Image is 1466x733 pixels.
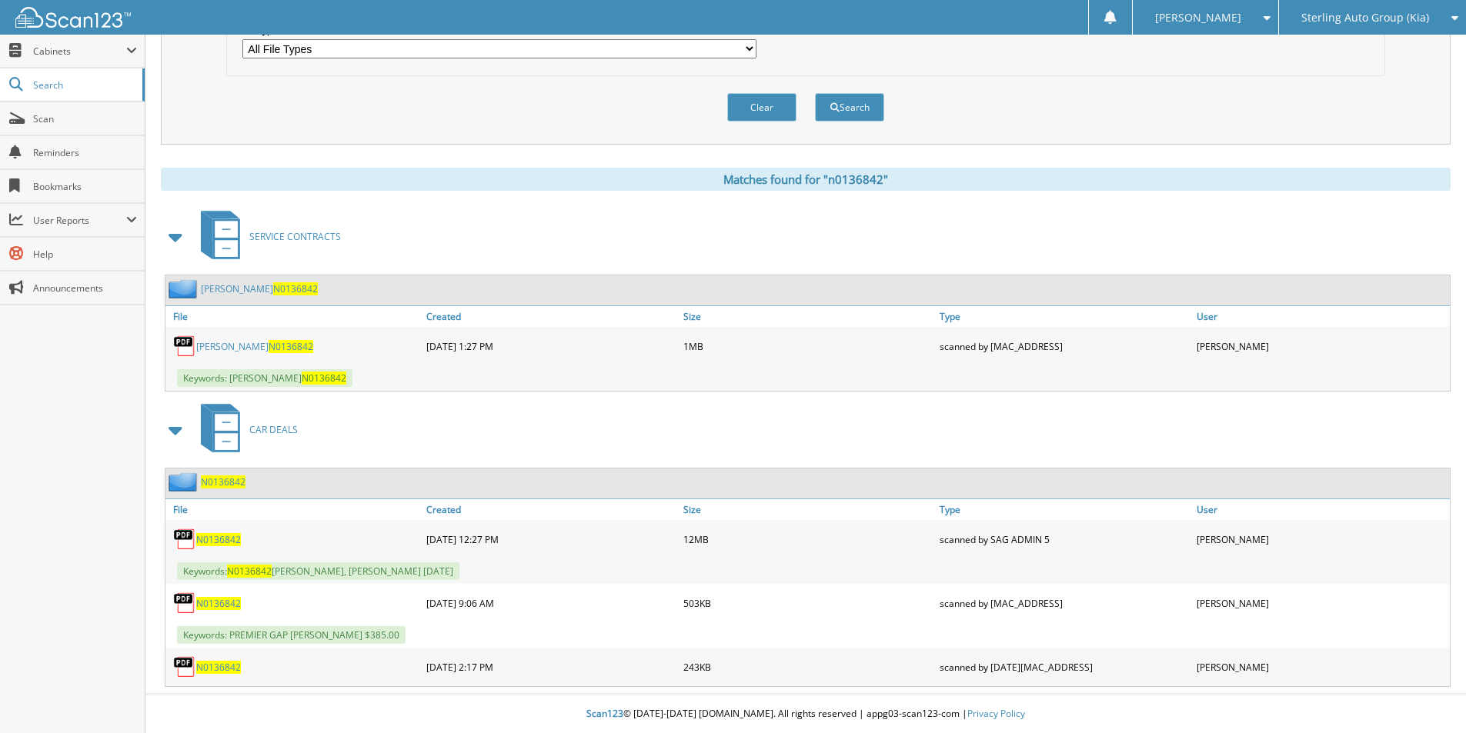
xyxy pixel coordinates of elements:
[249,423,298,436] span: CAR DEALS
[201,282,318,295] a: [PERSON_NAME]N0136842
[196,340,313,353] a: [PERSON_NAME]N0136842
[273,282,318,295] span: N0136842
[161,168,1451,191] div: Matches found for "n0136842"
[422,524,680,555] div: [DATE] 12:27 PM
[33,146,137,159] span: Reminders
[936,524,1193,555] div: scanned by SAG ADMIN 5
[422,306,680,327] a: Created
[33,180,137,193] span: Bookmarks
[680,524,937,555] div: 12MB
[177,626,406,644] span: Keywords: PREMIER GAP [PERSON_NAME] $385.00
[936,331,1193,362] div: scanned by [MAC_ADDRESS]
[680,306,937,327] a: Size
[936,588,1193,618] div: scanned by [MAC_ADDRESS]
[1301,13,1429,22] span: Sterling Auto Group (Kia)
[586,707,623,720] span: Scan123
[173,335,196,358] img: PDF.png
[165,499,422,520] a: File
[1193,306,1450,327] a: User
[1193,331,1450,362] div: [PERSON_NAME]
[422,331,680,362] div: [DATE] 1:27 PM
[967,707,1025,720] a: Privacy Policy
[33,45,126,58] span: Cabinets
[680,588,937,618] div: 503KB
[422,651,680,682] div: [DATE] 2:17 PM
[1193,499,1450,520] a: User
[177,562,459,580] span: Keywords: [PERSON_NAME], [PERSON_NAME] [DATE]
[269,340,313,353] span: N0136842
[680,499,937,520] a: Size
[196,533,241,546] a: N0136842
[173,655,196,678] img: PDF.png
[249,230,341,243] span: SERVICE CONTRACTS
[422,588,680,618] div: [DATE] 9:06 AM
[145,695,1466,733] div: © [DATE]-[DATE] [DOMAIN_NAME]. All rights reserved | appg03-scan123-com |
[936,651,1193,682] div: scanned by [DATE][MAC_ADDRESS]
[227,565,272,578] span: N0136842
[1193,524,1450,555] div: [PERSON_NAME]
[33,282,137,295] span: Announcements
[727,93,796,122] button: Clear
[422,499,680,520] a: Created
[192,206,341,267] a: SERVICE CONTRACTS
[192,399,298,460] a: CAR DEALS
[1155,13,1241,22] span: [PERSON_NAME]
[33,78,135,92] span: Search
[196,597,241,610] a: N0136842
[1193,588,1450,618] div: [PERSON_NAME]
[1389,659,1466,733] iframe: Chat Widget
[196,661,241,674] a: N0136842
[936,306,1193,327] a: Type
[169,472,201,491] img: folder2.png
[201,475,245,488] a: N0136842
[173,591,196,615] img: PDF.png
[302,371,346,385] span: N0136842
[815,93,884,122] button: Search
[169,279,201,298] img: folder2.png
[15,7,131,28] img: scan123-logo-white.svg
[33,248,137,261] span: Help
[165,306,422,327] a: File
[177,369,352,387] span: Keywords: [PERSON_NAME]
[680,331,937,362] div: 1MB
[1193,651,1450,682] div: [PERSON_NAME]
[33,214,126,227] span: User Reports
[33,112,137,125] span: Scan
[936,499,1193,520] a: Type
[680,651,937,682] div: 243KB
[173,528,196,551] img: PDF.png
